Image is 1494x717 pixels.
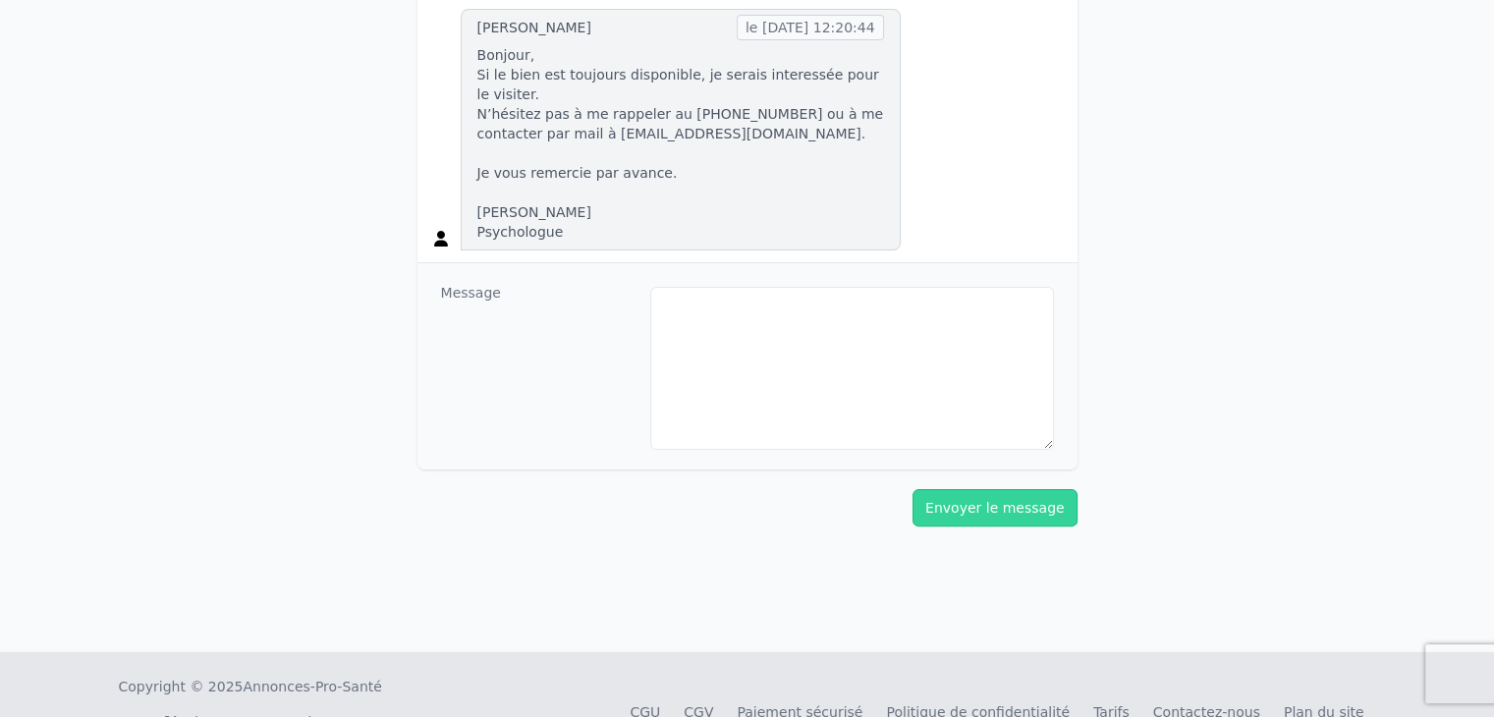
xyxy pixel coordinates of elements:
button: Envoyer le message [913,489,1078,526]
dt: Message [441,283,635,450]
p: Bonjour, Si le bien est toujours disponible, je serais interessée pour le visiter. N’hésitez pas ... [477,45,884,242]
div: [PERSON_NAME] [477,18,591,37]
div: Copyright © 2025 [119,677,382,696]
span: le [DATE] 12:20:44 [737,15,884,40]
a: Annonces-Pro-Santé [243,677,381,696]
